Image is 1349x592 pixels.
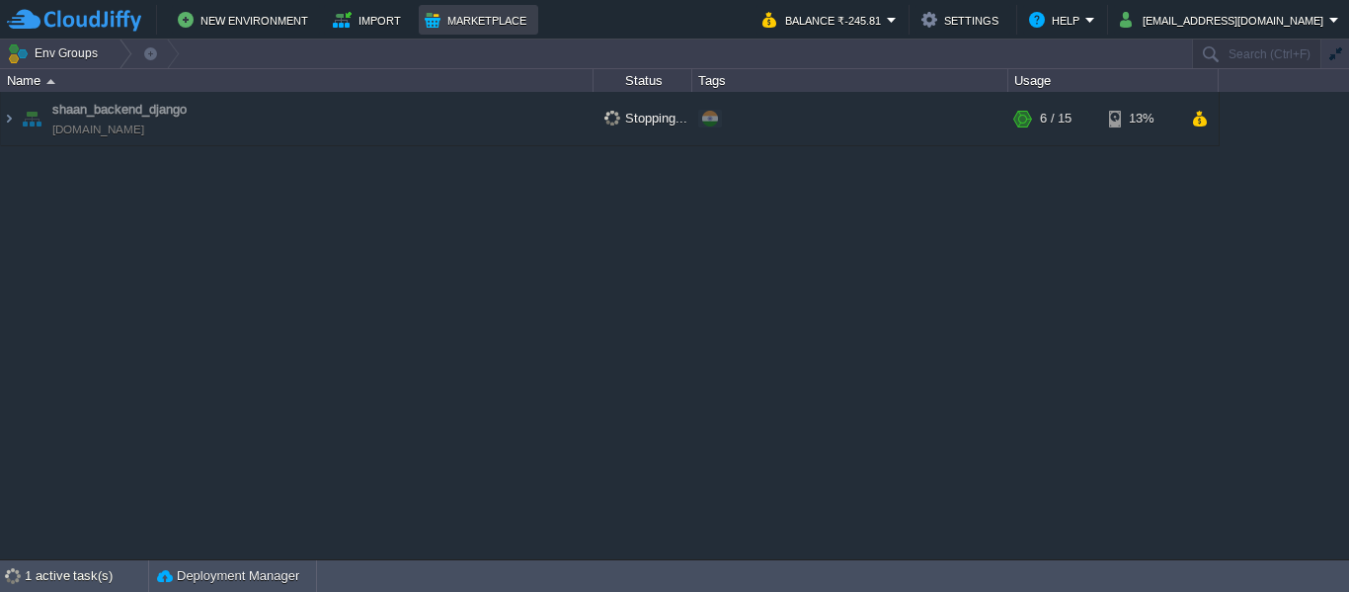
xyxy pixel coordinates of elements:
[1,92,17,145] img: AMDAwAAAACH5BAEAAAAALAAAAAABAAEAAAICRAEAOw==
[178,8,314,32] button: New Environment
[157,566,299,586] button: Deployment Manager
[604,111,687,126] span: Stopping...
[1040,92,1071,145] div: 6 / 15
[762,8,887,32] button: Balance ₹-245.81
[52,100,187,120] a: shaan_backend_django
[25,560,148,592] div: 1 active task(s)
[1029,8,1085,32] button: Help
[1109,92,1173,145] div: 13%
[52,120,144,139] a: [DOMAIN_NAME]
[693,69,1007,92] div: Tags
[46,79,55,84] img: AMDAwAAAACH5BAEAAAAALAAAAAABAAEAAAICRAEAOw==
[333,8,407,32] button: Import
[2,69,593,92] div: Name
[595,69,691,92] div: Status
[7,8,141,33] img: CloudJiffy
[7,40,105,67] button: Env Groups
[18,92,45,145] img: AMDAwAAAACH5BAEAAAAALAAAAAABAAEAAAICRAEAOw==
[1009,69,1218,92] div: Usage
[1120,8,1329,32] button: [EMAIL_ADDRESS][DOMAIN_NAME]
[921,8,1004,32] button: Settings
[1266,513,1329,572] iframe: chat widget
[425,8,532,32] button: Marketplace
